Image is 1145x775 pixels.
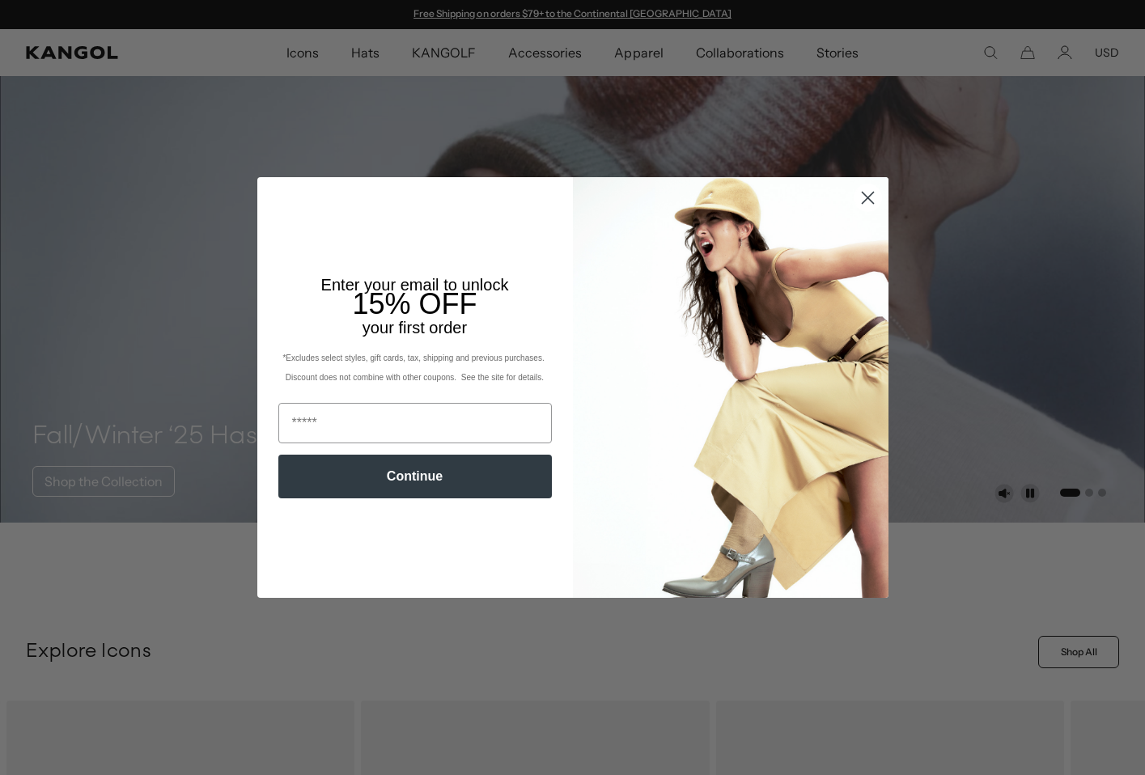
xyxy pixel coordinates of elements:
button: Close dialog [854,184,882,212]
span: Enter your email to unlock [321,276,509,294]
button: Continue [278,455,552,498]
span: your first order [363,319,467,337]
span: *Excludes select styles, gift cards, tax, shipping and previous purchases. Discount does not comb... [282,354,546,382]
img: 93be19ad-e773-4382-80b9-c9d740c9197f.jpeg [573,177,888,598]
span: 15% OFF [352,287,477,320]
input: Email [278,403,552,443]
